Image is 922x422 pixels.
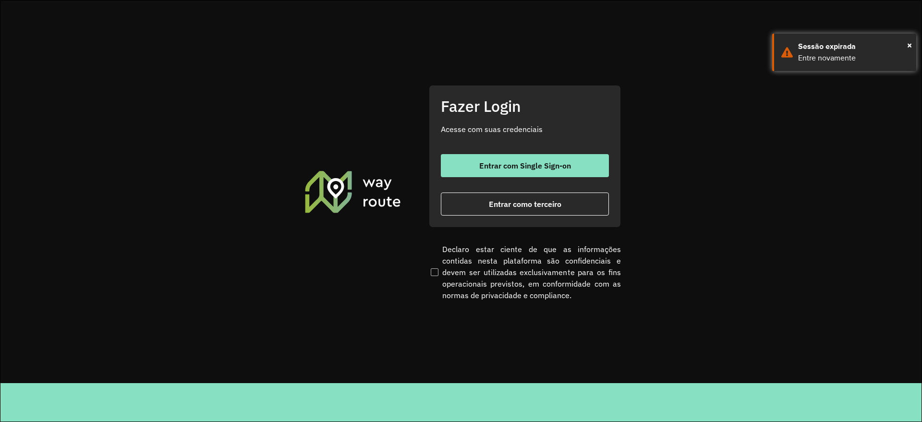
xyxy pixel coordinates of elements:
span: Entrar como terceiro [489,200,561,208]
img: Roteirizador AmbevTech [303,169,402,214]
span: × [907,38,912,52]
button: button [441,154,609,177]
div: Sessão expirada [798,41,909,52]
span: Entrar com Single Sign-on [479,162,571,169]
p: Acesse com suas credenciais [441,123,609,135]
button: button [441,193,609,216]
label: Declaro estar ciente de que as informações contidas nesta plataforma são confidenciais e devem se... [429,243,621,301]
button: Close [907,38,912,52]
div: Entre novamente [798,52,909,64]
h2: Fazer Login [441,97,609,115]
